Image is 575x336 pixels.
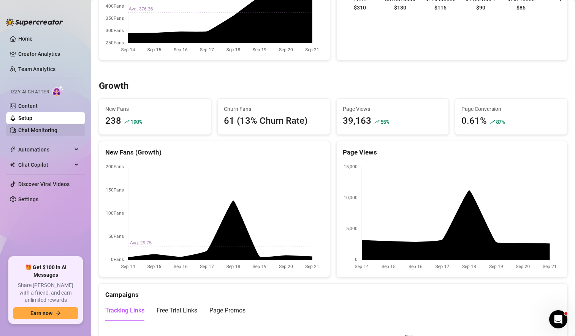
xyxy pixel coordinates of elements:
a: Home [18,36,33,42]
span: Izzy AI Chatter [11,88,49,96]
span: $310 [354,3,366,12]
span: Automations [18,144,72,156]
span: thunderbolt [10,147,16,153]
img: AI Chatter [52,85,64,96]
span: $115 [434,3,447,12]
h3: Growth [99,80,128,92]
span: Earn now [30,310,52,316]
span: Churn Fans [224,105,323,113]
div: Page Views [343,147,561,158]
span: $90 [476,3,485,12]
a: Discover Viral Videos [18,181,70,187]
a: Chat Monitoring [18,127,57,133]
span: Page Views [343,105,442,113]
img: Chat Copilot [10,162,15,167]
span: arrow-right [55,311,61,316]
div: 39,163 [343,114,371,128]
span: $85 [516,3,526,12]
a: Creator Analytics [18,48,79,60]
iframe: Intercom live chat [549,310,567,328]
span: 190 % [130,118,142,125]
div: 0.61% [461,114,487,128]
div: Page Promos [209,306,246,315]
span: Page Conversion [461,105,561,113]
div: Campaigns [105,284,561,300]
span: rise [124,119,130,125]
div: 238 [105,114,121,128]
span: New Fans [105,105,205,113]
a: Content [18,103,38,109]
span: rise [374,119,380,125]
span: 55 % [380,118,389,125]
img: logo-BBDzfeDw.svg [6,18,63,26]
span: 🎁 Get $100 in AI Messages [13,264,78,279]
span: 87 % [496,118,505,125]
span: $130 [394,3,406,12]
a: Team Analytics [18,66,55,72]
span: Chat Copilot [18,159,72,171]
a: Settings [18,196,38,202]
div: Free Trial Links [157,306,197,315]
a: Setup [18,115,32,121]
div: 61 (13% Churn Rate) [224,114,323,128]
button: Earn nowarrow-right [13,307,78,319]
div: New Fans (Growth) [105,147,324,158]
span: rise [490,119,495,125]
div: Tracking Links [105,306,144,315]
span: Share [PERSON_NAME] with a friend, and earn unlimited rewards [13,282,78,304]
